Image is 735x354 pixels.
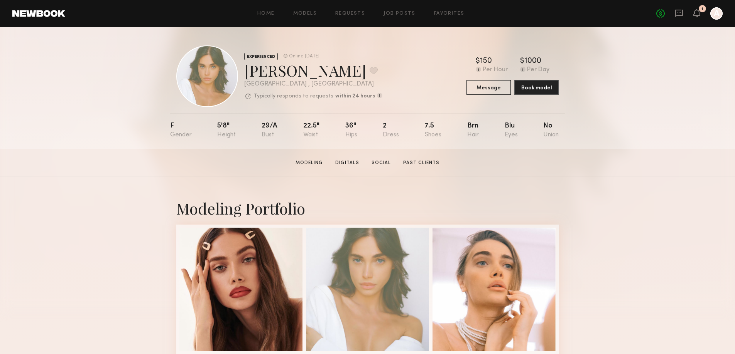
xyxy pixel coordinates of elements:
[483,67,508,74] div: Per Hour
[289,54,319,59] div: Online [DATE]
[514,80,559,95] button: Book model
[384,11,416,16] a: Job Posts
[292,159,326,166] a: Modeling
[244,60,382,81] div: [PERSON_NAME]
[543,122,559,138] div: No
[476,57,480,65] div: $
[335,94,375,99] b: within 24 hours
[176,198,559,218] div: Modeling Portfolio
[701,7,703,11] div: 1
[527,67,549,74] div: Per Day
[434,11,465,16] a: Favorites
[257,11,275,16] a: Home
[303,122,319,138] div: 22.5"
[505,122,518,138] div: Blu
[524,57,541,65] div: 1000
[244,81,382,87] div: [GEOGRAPHIC_DATA] , [GEOGRAPHIC_DATA]
[466,80,511,95] button: Message
[480,57,492,65] div: 150
[170,122,192,138] div: F
[217,122,236,138] div: 5'8"
[710,7,723,20] a: A
[383,122,399,138] div: 2
[368,159,394,166] a: Social
[332,159,362,166] a: Digitals
[262,122,277,138] div: 29/a
[293,11,317,16] a: Models
[345,122,357,138] div: 36"
[400,159,443,166] a: Past Clients
[520,57,524,65] div: $
[425,122,441,138] div: 7.5
[467,122,479,138] div: Brn
[335,11,365,16] a: Requests
[244,53,278,60] div: EXPERIENCED
[254,94,333,99] p: Typically responds to requests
